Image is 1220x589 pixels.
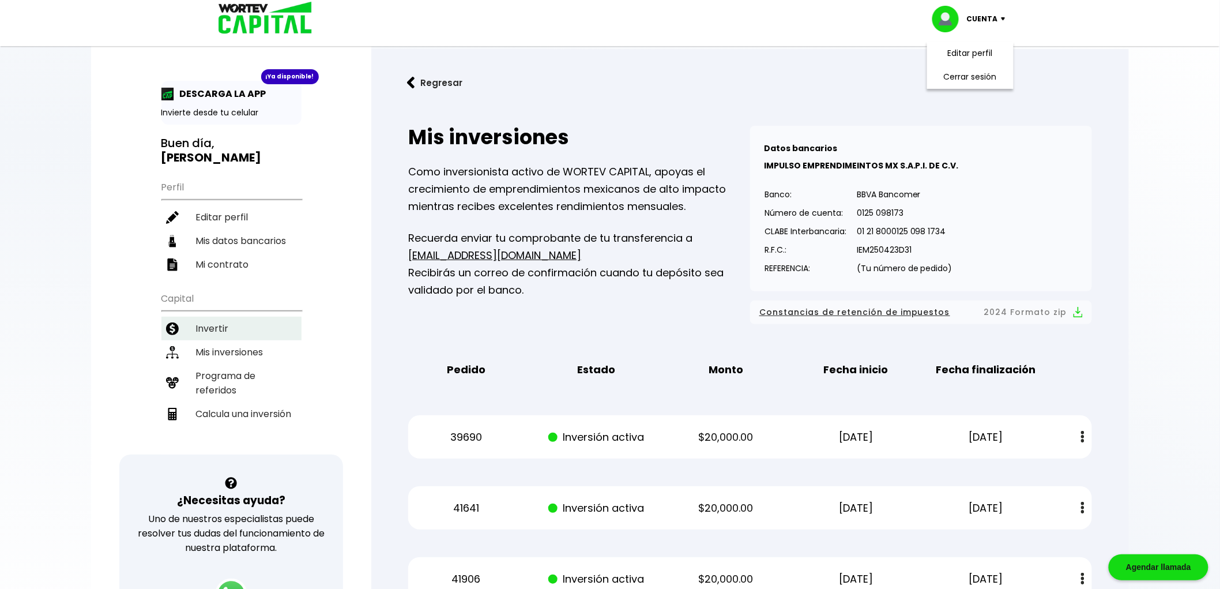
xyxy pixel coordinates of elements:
ul: Capital [161,286,302,455]
p: IEM250423D31 [857,241,952,258]
img: flecha izquierda [407,77,415,89]
a: Calcula una inversión [161,402,302,426]
p: REFERENCIA: [765,260,846,277]
span: Constancias de retención de impuestos [759,305,950,320]
p: [DATE] [931,500,1041,517]
p: [DATE] [931,429,1041,446]
img: editar-icon.952d3147.svg [166,211,179,224]
img: inversiones-icon.6695dc30.svg [166,346,179,359]
p: Inversión activa [541,500,651,517]
p: (Tu número de pedido) [857,260,952,277]
p: Banco: [765,186,846,203]
a: Mi contrato [161,253,302,276]
b: Monto [709,361,743,378]
p: Uno de nuestros especialistas puede resolver tus dudas del funcionamiento de nuestra plataforma. [134,512,329,555]
p: 41641 [412,500,521,517]
div: ¡Ya disponible! [261,69,319,84]
p: Cuenta [967,10,998,28]
p: 39690 [412,429,521,446]
b: IMPULSO EMPRENDIMEINTOS MX S.A.P.I. DE C.V. [764,160,959,171]
a: Invertir [161,317,302,340]
a: Editar perfil [161,205,302,229]
h3: ¿Necesitas ayuda? [177,492,285,509]
p: 41906 [412,571,521,588]
img: invertir-icon.b3b967d7.svg [166,322,179,335]
ul: Perfil [161,174,302,276]
div: Agendar llamada [1109,554,1208,580]
p: DESCARGA LA APP [174,87,266,101]
a: flecha izquierdaRegresar [390,67,1110,98]
button: Regresar [390,67,480,98]
b: Fecha inicio [824,361,888,378]
p: R.F.C.: [765,241,846,258]
p: Inversión activa [541,429,651,446]
h3: Buen día, [161,136,302,165]
p: Número de cuenta: [765,204,846,222]
b: Fecha finalización [936,361,1036,378]
h2: Mis inversiones [408,126,750,149]
p: $20,000.00 [671,500,781,517]
img: profile-image [932,6,967,32]
img: icon-down [998,17,1014,21]
p: [DATE] [801,500,911,517]
b: Pedido [447,361,485,378]
p: [DATE] [801,429,911,446]
p: 0125 098173 [857,204,952,222]
button: Constancias de retención de impuestos2024 Formato zip [759,305,1083,320]
img: recomiendanos-icon.9b8e9327.svg [166,377,179,389]
b: Datos bancarios [764,142,837,154]
p: $20,000.00 [671,429,781,446]
p: Como inversionista activo de WORTEV CAPITAL, apoyas el crecimiento de emprendimientos mexicanos d... [408,163,750,215]
img: app-icon [161,88,174,100]
p: [DATE] [801,571,911,588]
img: datos-icon.10cf9172.svg [166,235,179,247]
a: [EMAIL_ADDRESS][DOMAIN_NAME] [408,248,581,262]
p: 01 21 8000125 098 1734 [857,223,952,240]
p: Invierte desde tu celular [161,107,302,119]
a: Editar perfil [948,47,993,59]
p: Recuerda enviar tu comprobante de tu transferencia a Recibirás un correo de confirmación cuando t... [408,230,750,299]
a: Mis datos bancarios [161,229,302,253]
li: Cerrar sesión [924,65,1016,89]
p: BBVA Bancomer [857,186,952,203]
b: Estado [577,361,615,378]
img: contrato-icon.f2db500c.svg [166,258,179,271]
img: calculadora-icon.17d418c4.svg [166,408,179,421]
b: [PERSON_NAME] [161,149,262,166]
p: [DATE] [931,571,1041,588]
a: Programa de referidos [161,364,302,402]
a: Mis inversiones [161,340,302,364]
p: Inversión activa [541,571,651,588]
p: $20,000.00 [671,571,781,588]
p: CLABE Interbancaria: [765,223,846,240]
